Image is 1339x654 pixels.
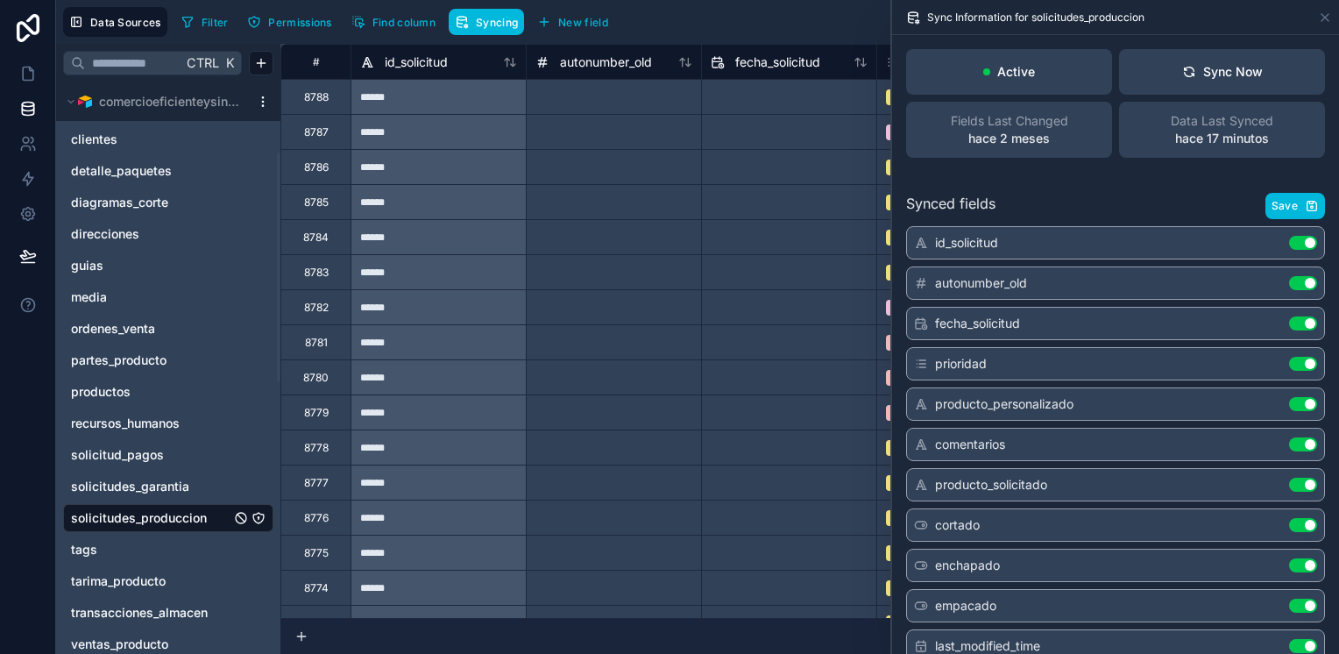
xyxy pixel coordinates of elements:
span: media [71,288,107,306]
a: recursos_humanos [71,415,230,432]
span: fecha_solicitud [735,53,820,71]
button: Filter [174,9,235,35]
span: autonumber_old [935,274,1027,292]
span: detalle_paquetes [71,162,172,180]
div: 8783 [304,266,329,280]
a: diagramas_corte [71,194,230,211]
a: Permissions [241,9,344,35]
span: recursos_humanos [71,415,180,432]
div: # [294,55,337,68]
div: 8776 [304,511,329,525]
button: Airtable Logocomercioeficienteysingular [63,89,249,114]
span: Permissions [268,16,331,29]
div: 8774 [304,581,329,595]
a: solicitudes_garantia [71,478,230,495]
span: transacciones_almacen [71,604,208,622]
span: Find column [372,16,436,29]
div: Sync Now [1182,63,1263,81]
a: detalle_paquetes [71,162,230,180]
span: New field [558,16,608,29]
span: solicitud_pagos [71,446,164,464]
span: cortado [935,516,980,534]
span: direcciones [71,225,139,243]
span: id_solicitud [385,53,448,71]
div: 8782 [304,301,329,315]
button: Data Sources [63,7,167,37]
a: tags [71,541,230,558]
a: Syncing [449,9,531,35]
button: Find column [345,9,442,35]
span: tags [71,541,97,558]
div: guias [63,252,273,280]
div: 8779 [304,406,329,420]
div: 8788 [304,90,329,104]
div: tags [63,536,273,564]
a: ordenes_venta [71,320,230,338]
span: tarima_producto [71,572,166,590]
a: solicitud_pagos [71,446,230,464]
span: Fields Last Changed [951,112,1068,130]
span: id_solicitud [935,234,998,252]
div: 8777 [304,476,329,490]
div: solicitud_pagos [63,441,273,469]
div: direcciones [63,220,273,248]
span: Save [1272,199,1298,213]
div: solicitudes_produccion [63,504,273,532]
div: clientes [63,125,273,153]
span: enchapado [935,557,1000,574]
span: K [223,57,236,69]
div: 8784 [303,231,329,245]
span: guias [71,257,103,274]
span: Syncing [476,16,518,29]
span: clientes [71,131,117,148]
div: detalle_paquetes [63,157,273,185]
a: productos [71,383,230,401]
span: comentarios [935,436,1005,453]
div: solicitudes_garantia [63,473,273,501]
div: 8773 [304,616,329,630]
span: prioridad [935,355,987,373]
div: 8781 [305,336,328,350]
button: Permissions [241,9,337,35]
span: Filter [202,16,229,29]
a: transacciones_almacen [71,604,230,622]
a: tarima_producto [71,572,230,590]
span: Data Sources [90,16,161,29]
a: ventas_producto [71,636,230,653]
a: solicitudes_produccion [71,509,230,527]
div: 8787 [304,125,329,139]
a: guias [71,257,230,274]
div: productos [63,378,273,406]
span: empacado [935,597,996,615]
span: comercioeficienteysingular [99,93,241,110]
span: Ctrl [185,52,221,74]
p: Active [997,63,1035,81]
div: diagramas_corte [63,188,273,217]
span: ordenes_venta [71,320,155,338]
span: solicitudes_produccion [71,509,207,527]
div: partes_producto [63,346,273,374]
span: fecha_solicitud [935,315,1020,332]
span: producto_personalizado [935,395,1073,413]
div: 8786 [304,160,329,174]
div: ordenes_venta [63,315,273,343]
span: productos [71,383,131,401]
div: 8775 [304,546,329,560]
span: Synced fields [906,193,995,219]
span: partes_producto [71,352,166,369]
a: direcciones [71,225,230,243]
div: 8780 [303,371,329,385]
span: autonumber_old [560,53,652,71]
button: Syncing [449,9,524,35]
button: Sync Now [1119,49,1325,95]
span: Sync Information for solicitudes_produccion [927,11,1144,25]
div: transacciones_almacen [63,599,273,627]
p: hace 17 minutos [1175,130,1269,147]
button: Save [1265,193,1325,219]
span: ventas_producto [71,636,168,653]
div: tarima_producto [63,567,273,595]
p: hace 2 meses [968,130,1050,147]
button: New field [531,9,614,35]
span: producto_solicitado [935,476,1047,494]
a: media [71,288,230,306]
